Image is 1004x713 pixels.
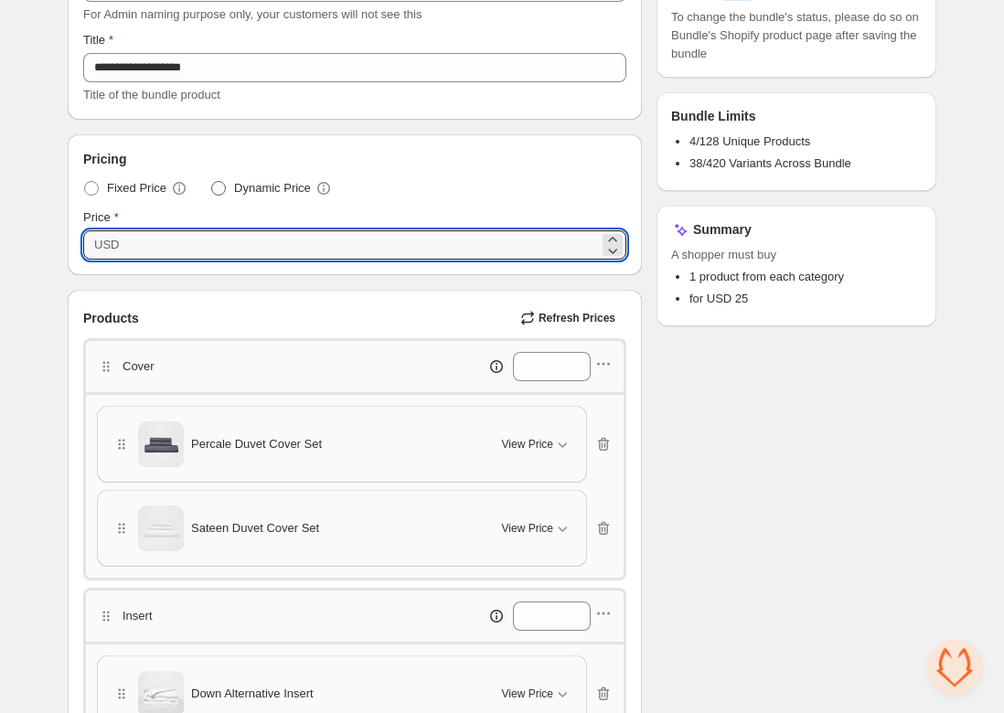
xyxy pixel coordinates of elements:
button: View Price [491,514,582,543]
div: USD [94,236,119,254]
span: Fixed Price [107,179,166,197]
span: 38/420 Variants Across Bundle [689,156,851,170]
label: Price [83,208,119,227]
label: Title [83,31,113,49]
h3: Bundle Limits [671,107,756,125]
button: View Price [491,679,582,708]
li: 1 product from each category [689,268,922,286]
li: for USD 25 [689,290,922,308]
span: Down Alternative Insert [191,685,314,703]
span: Pricing [83,150,126,168]
span: Sateen Duvet Cover Set [191,519,319,537]
span: 4/128 Unique Products [689,134,810,148]
a: Open chat [927,640,982,695]
span: View Price [502,437,553,452]
span: Refresh Prices [539,311,615,325]
span: View Price [502,521,553,536]
span: Percale Duvet Cover Set [191,435,322,453]
span: Products [83,309,139,327]
span: Title of the bundle product [83,88,220,101]
span: A shopper must buy [671,246,922,264]
p: Insert [123,607,153,625]
span: Dynamic Price [234,179,311,197]
span: For Admin naming purpose only, your customers will not see this [83,7,422,21]
span: View Price [502,686,553,701]
button: View Price [491,430,582,459]
img: Percale Duvet Cover Set [138,421,184,467]
h3: Summary [693,220,752,239]
img: Sateen Duvet Cover Set [138,505,184,551]
span: To change the bundle's status, please do so on Bundle's Shopify product page after saving the bundle [671,8,922,63]
p: Cover [123,357,155,376]
button: Refresh Prices [513,305,626,331]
